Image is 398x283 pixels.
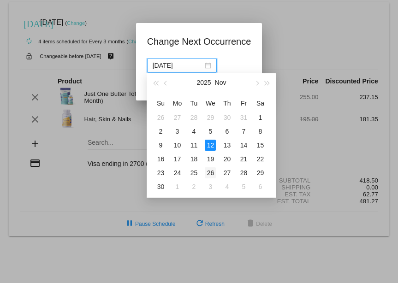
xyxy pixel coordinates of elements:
[205,126,216,137] div: 5
[188,153,199,165] div: 18
[252,124,268,138] td: 11/8/2025
[202,111,219,124] td: 10/29/2025
[255,140,266,151] div: 15
[221,153,232,165] div: 20
[219,152,235,166] td: 11/20/2025
[205,112,216,123] div: 29
[169,138,185,152] td: 11/10/2025
[185,152,202,166] td: 11/18/2025
[155,153,166,165] div: 16
[152,111,169,124] td: 10/26/2025
[172,153,183,165] div: 17
[188,167,199,178] div: 25
[255,167,266,178] div: 29
[185,124,202,138] td: 11/4/2025
[185,138,202,152] td: 11/11/2025
[152,152,169,166] td: 11/16/2025
[155,167,166,178] div: 23
[152,180,169,194] td: 11/30/2025
[155,126,166,137] div: 2
[152,138,169,152] td: 11/9/2025
[238,126,249,137] div: 7
[235,180,252,194] td: 12/5/2025
[147,34,251,49] h1: Change Next Occurrence
[155,181,166,192] div: 30
[235,152,252,166] td: 11/21/2025
[185,96,202,111] th: Tue
[155,112,166,123] div: 26
[169,166,185,180] td: 11/24/2025
[172,140,183,151] div: 10
[238,140,249,151] div: 14
[205,153,216,165] div: 19
[255,181,266,192] div: 6
[238,181,249,192] div: 5
[221,126,232,137] div: 6
[219,124,235,138] td: 11/6/2025
[169,96,185,111] th: Mon
[235,138,252,152] td: 11/14/2025
[169,152,185,166] td: 11/17/2025
[202,96,219,111] th: Wed
[169,111,185,124] td: 10/27/2025
[196,73,211,92] button: 2025
[172,181,183,192] div: 1
[238,153,249,165] div: 21
[252,111,268,124] td: 11/1/2025
[188,126,199,137] div: 4
[215,73,226,92] button: Nov
[152,124,169,138] td: 11/2/2025
[238,167,249,178] div: 28
[172,112,183,123] div: 27
[169,124,185,138] td: 11/3/2025
[152,166,169,180] td: 11/23/2025
[150,73,160,92] button: Last year (Control + left)
[219,96,235,111] th: Thu
[221,181,232,192] div: 4
[172,167,183,178] div: 24
[205,181,216,192] div: 3
[235,111,252,124] td: 10/31/2025
[252,166,268,180] td: 11/29/2025
[188,181,199,192] div: 2
[255,126,266,137] div: 8
[202,138,219,152] td: 11/12/2025
[255,153,266,165] div: 22
[235,166,252,180] td: 11/28/2025
[185,111,202,124] td: 10/28/2025
[221,112,232,123] div: 30
[235,96,252,111] th: Fri
[219,138,235,152] td: 11/13/2025
[172,126,183,137] div: 3
[252,180,268,194] td: 12/6/2025
[219,166,235,180] td: 11/27/2025
[202,166,219,180] td: 11/26/2025
[202,180,219,194] td: 12/3/2025
[202,124,219,138] td: 11/5/2025
[262,73,272,92] button: Next year (Control + right)
[252,138,268,152] td: 11/15/2025
[219,111,235,124] td: 10/30/2025
[221,140,232,151] div: 13
[152,96,169,111] th: Sun
[235,124,252,138] td: 11/7/2025
[153,60,203,71] input: Select date
[169,180,185,194] td: 12/1/2025
[252,96,268,111] th: Sat
[238,112,249,123] div: 31
[205,167,216,178] div: 26
[255,112,266,123] div: 1
[188,112,199,123] div: 28
[155,140,166,151] div: 9
[185,166,202,180] td: 11/25/2025
[219,180,235,194] td: 12/4/2025
[205,140,216,151] div: 12
[161,73,171,92] button: Previous month (PageUp)
[185,180,202,194] td: 12/2/2025
[252,152,268,166] td: 11/22/2025
[202,152,219,166] td: 11/19/2025
[252,73,262,92] button: Next month (PageDown)
[221,167,232,178] div: 27
[188,140,199,151] div: 11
